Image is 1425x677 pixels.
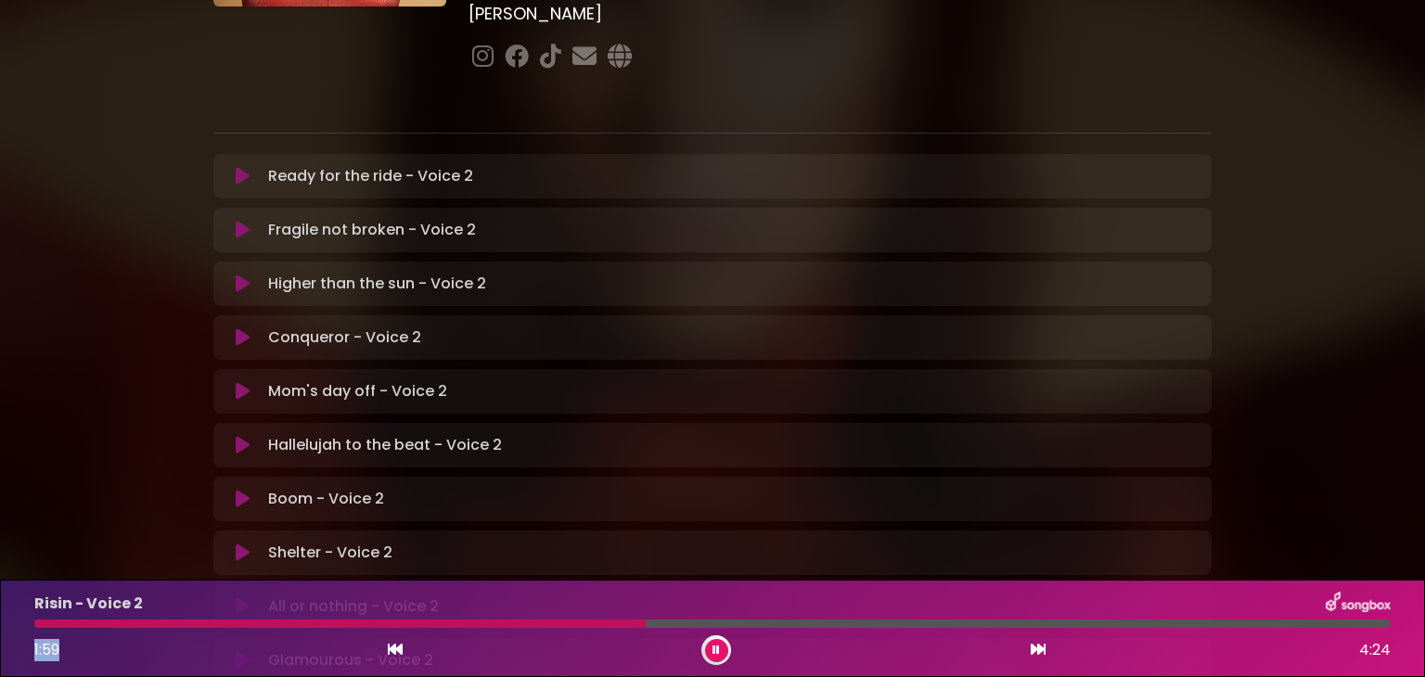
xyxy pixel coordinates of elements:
[268,488,384,510] p: Boom - Voice 2
[34,593,143,615] p: Risin - Voice 2
[469,4,1212,24] h3: [PERSON_NAME]
[268,434,502,456] p: Hallelujah to the beat - Voice 2
[1326,592,1391,616] img: songbox-logo-white.png
[268,165,473,187] p: Ready for the ride - Voice 2
[34,639,59,660] span: 1:59
[268,273,486,295] p: Higher than the sun - Voice 2
[268,326,421,349] p: Conqueror - Voice 2
[268,542,392,564] p: Shelter - Voice 2
[268,219,476,241] p: Fragile not broken - Voice 2
[268,380,447,402] p: Mom's day off - Voice 2
[1359,639,1391,661] span: 4:24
